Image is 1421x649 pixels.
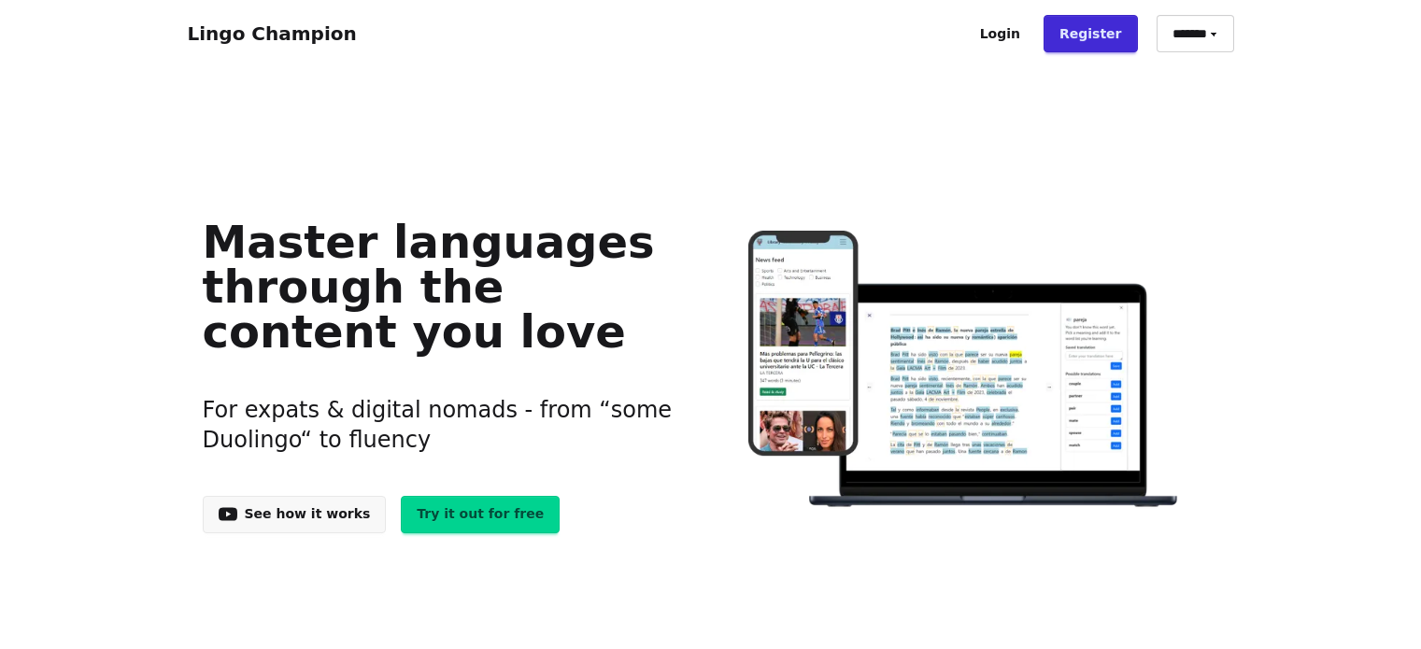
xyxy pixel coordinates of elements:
h1: Master languages through the content you love [203,219,682,354]
a: Lingo Champion [188,22,357,45]
a: Login [964,15,1036,52]
a: Try it out for free [401,496,560,533]
a: See how it works [203,496,387,533]
img: Learn languages online [711,231,1218,510]
h3: For expats & digital nomads - from “some Duolingo“ to fluency [203,373,682,477]
a: Register [1044,15,1138,52]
